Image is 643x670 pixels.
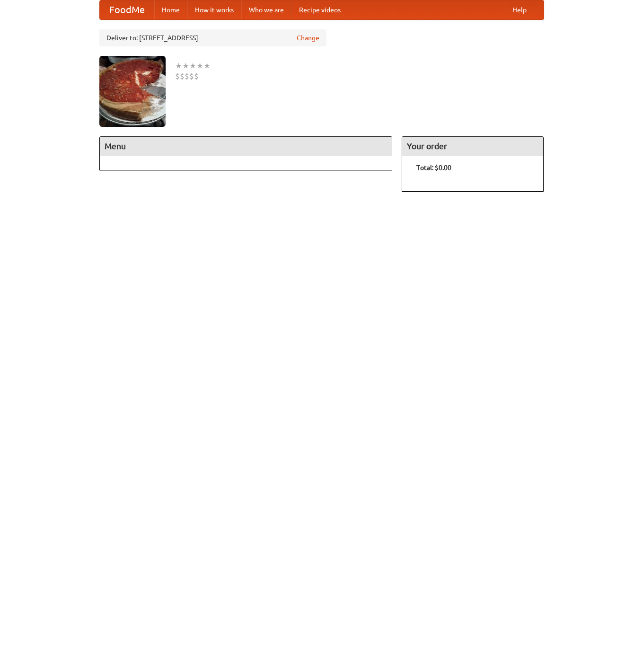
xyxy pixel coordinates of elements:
h4: Menu [100,137,392,156]
li: ★ [203,61,211,71]
a: Change [297,33,319,43]
li: $ [175,71,180,81]
a: FoodMe [100,0,154,19]
img: angular.jpg [99,56,166,127]
li: ★ [189,61,196,71]
li: $ [185,71,189,81]
li: $ [180,71,185,81]
h4: Your order [402,137,543,156]
li: $ [189,71,194,81]
a: Recipe videos [291,0,348,19]
a: Home [154,0,187,19]
b: Total: $0.00 [416,164,451,171]
li: $ [194,71,199,81]
a: How it works [187,0,241,19]
li: ★ [196,61,203,71]
a: Help [505,0,534,19]
li: ★ [175,61,182,71]
li: ★ [182,61,189,71]
a: Who we are [241,0,291,19]
div: Deliver to: [STREET_ADDRESS] [99,29,326,46]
